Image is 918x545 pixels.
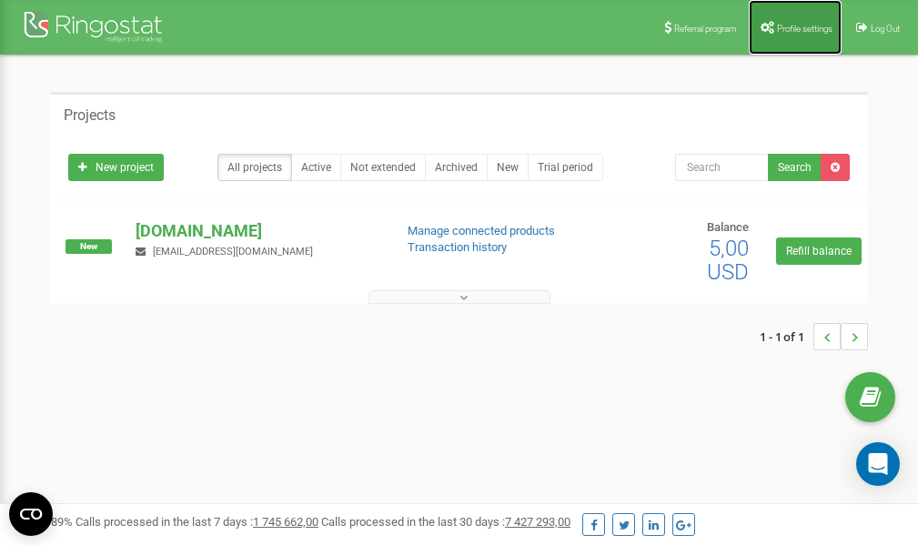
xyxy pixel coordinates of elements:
[321,515,570,529] span: Calls processed in the last 30 days :
[505,515,570,529] u: 7 427 293,00
[674,24,737,34] span: Referral program
[760,323,813,350] span: 1 - 1 of 1
[68,154,164,181] a: New project
[76,515,318,529] span: Calls processed in the last 7 days :
[760,305,868,368] nav: ...
[153,246,313,257] span: [EMAIL_ADDRESS][DOMAIN_NAME]
[64,107,116,124] h5: Projects
[675,154,769,181] input: Search
[707,236,749,285] span: 5,00 USD
[425,154,488,181] a: Archived
[340,154,426,181] a: Not extended
[291,154,341,181] a: Active
[217,154,292,181] a: All projects
[768,154,822,181] button: Search
[528,154,603,181] a: Trial period
[408,240,507,254] a: Transaction history
[136,219,378,243] p: [DOMAIN_NAME]
[66,239,112,254] span: New
[253,515,318,529] u: 1 745 662,00
[707,220,749,234] span: Balance
[871,24,900,34] span: Log Out
[408,224,555,237] a: Manage connected products
[856,442,900,486] div: Open Intercom Messenger
[777,24,832,34] span: Profile settings
[776,237,862,265] a: Refill balance
[487,154,529,181] a: New
[9,492,53,536] button: Open CMP widget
